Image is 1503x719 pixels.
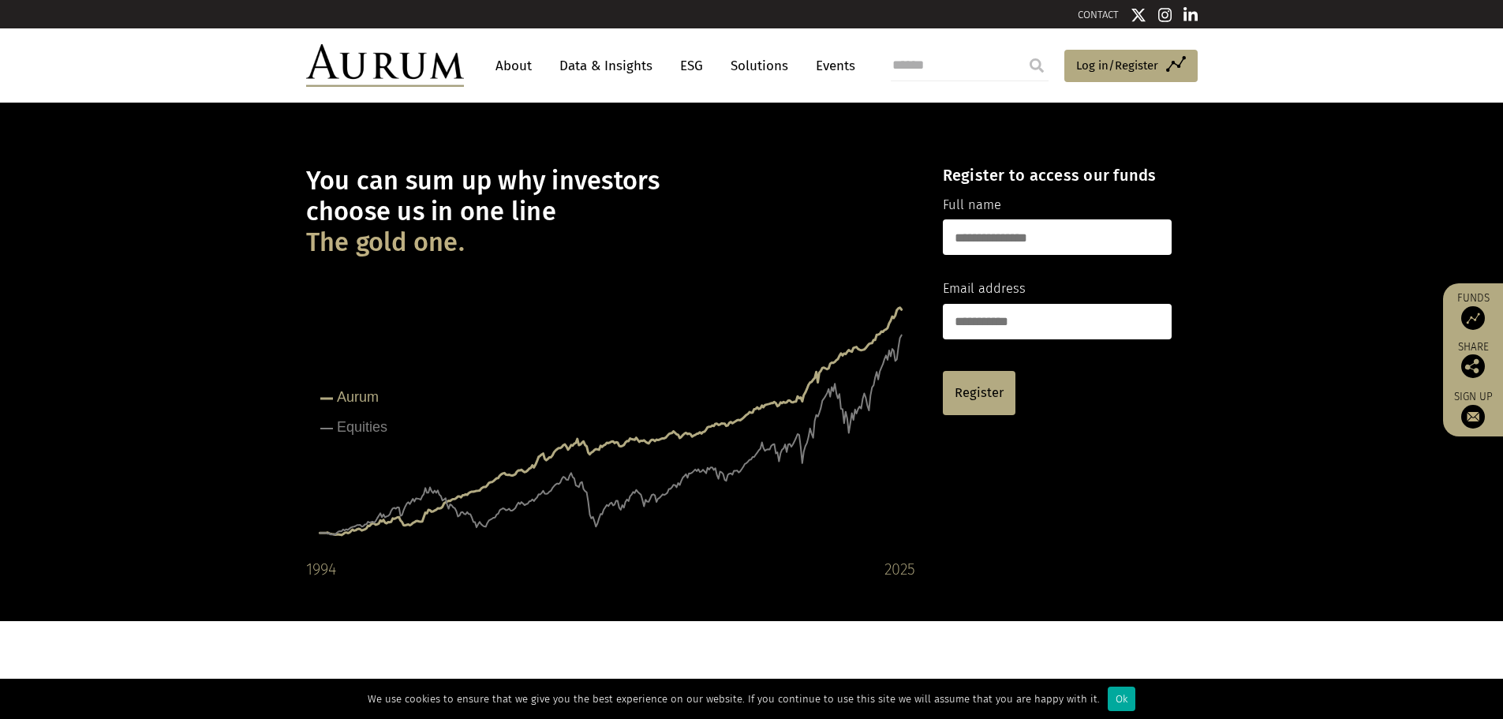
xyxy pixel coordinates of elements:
span: The gold one. [306,227,465,258]
span: Log in/Register [1076,56,1158,75]
input: Submit [1021,50,1052,81]
a: Sign up [1451,390,1495,429]
img: Instagram icon [1158,7,1172,23]
a: Events [808,51,855,81]
div: Share [1451,342,1495,378]
img: Linkedin icon [1183,7,1198,23]
a: Log in/Register [1064,50,1198,83]
a: Solutions [723,51,796,81]
tspan: Aurum [337,389,379,405]
img: Twitter icon [1131,7,1146,23]
div: 1994 [306,556,336,582]
a: Data & Insights [551,51,660,81]
a: CONTACT [1078,9,1119,21]
a: Register [943,371,1015,415]
div: Ok [1108,687,1135,711]
img: Share this post [1461,354,1485,378]
img: Aurum [306,44,464,87]
a: Funds [1451,291,1495,330]
tspan: Equities [337,419,387,435]
h1: You can sum up why investors choose us in one line [306,166,915,258]
a: ESG [672,51,711,81]
img: Access Funds [1461,306,1485,330]
label: Full name [943,195,1001,215]
h4: Register to access our funds [943,166,1172,185]
img: Sign up to our newsletter [1461,405,1485,429]
div: 2025 [884,556,915,582]
a: About [488,51,540,81]
label: Email address [943,279,1026,299]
